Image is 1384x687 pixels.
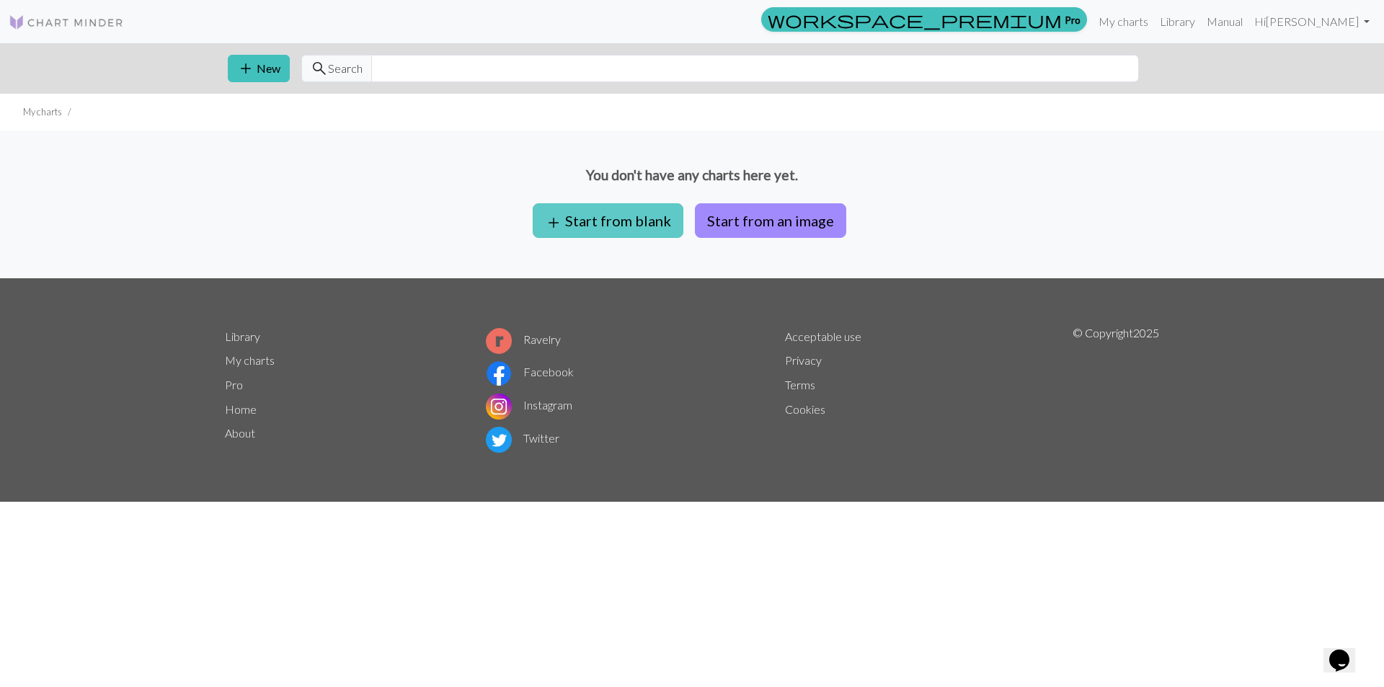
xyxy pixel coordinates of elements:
a: My charts [1093,7,1154,36]
a: Hi[PERSON_NAME] [1248,7,1375,36]
img: Facebook logo [486,360,512,386]
button: New [228,55,290,82]
a: Manual [1201,7,1248,36]
a: Start from an image [689,212,852,226]
span: Search [328,60,363,77]
a: Library [225,329,260,343]
img: Instagram logo [486,394,512,420]
a: Home [225,402,257,416]
a: Privacy [785,353,822,367]
a: Twitter [486,431,559,445]
a: Pro [225,378,243,391]
button: Start from blank [533,203,683,238]
a: Facebook [486,365,574,378]
a: Acceptable use [785,329,861,343]
img: Logo [9,14,124,31]
a: Cookies [785,402,825,416]
li: My charts [23,105,62,119]
span: workspace_premium [768,9,1062,30]
span: add [237,58,254,79]
a: Ravelry [486,332,561,346]
button: Start from an image [695,203,846,238]
a: My charts [225,353,275,367]
img: Ravelry logo [486,328,512,354]
a: Library [1154,7,1201,36]
span: search [311,58,328,79]
p: © Copyright 2025 [1073,324,1159,456]
a: Pro [761,7,1087,32]
img: Twitter logo [486,427,512,453]
a: Instagram [486,398,572,412]
a: About [225,426,255,440]
span: add [545,213,562,233]
iframe: chat widget [1323,629,1370,673]
a: Terms [785,378,815,391]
